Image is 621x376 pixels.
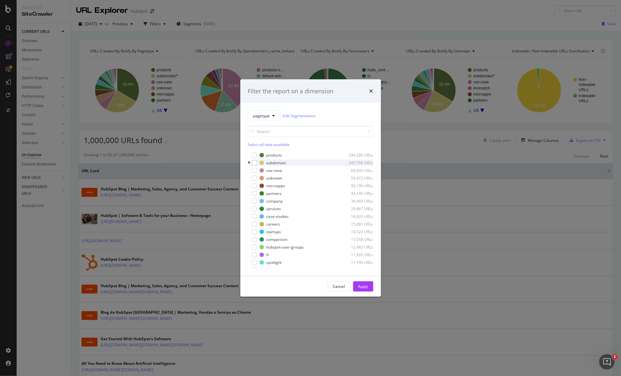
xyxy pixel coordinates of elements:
[267,221,280,227] div: careers
[342,244,373,250] div: 12,482 URLs
[267,160,286,165] div: subdomain
[267,252,269,257] div: fr
[342,175,373,181] div: 59,472 URLs
[267,260,282,265] div: spotlight
[612,354,617,359] span: 1
[342,237,373,242] div: 13,558 URLs
[267,168,283,173] div: use-case
[342,152,373,158] div: 334,206 URLs
[342,206,373,211] div: 29,867 URLs
[240,79,381,297] div: modal
[267,175,283,181] div: unknown
[342,260,373,265] div: 11,749 URLs
[267,244,304,250] div: hubspot-user-groups
[267,206,281,211] div: services
[342,191,373,196] div: 43,146 URLs
[342,183,373,188] div: 50,190 URLs
[342,252,373,257] div: 11,926 URLs
[283,112,316,119] a: Edit Segmentation
[267,191,282,196] div: partners
[342,221,373,227] div: 15,681 URLs
[267,183,285,188] div: microapps
[599,354,615,370] iframe: Intercom live chat
[267,267,279,273] div: pricing
[248,111,281,121] button: pagetype
[342,214,373,219] div: 16,429 URLs
[248,126,373,137] input: Search
[328,281,351,292] button: Cancel
[342,198,373,204] div: 36,469 URLs
[353,281,373,292] button: Apply
[267,229,281,234] div: startups
[267,152,282,158] div: products
[342,168,373,173] div: 64,402 URLs
[333,284,345,289] div: Cancel
[253,113,270,118] span: pagetype
[342,229,373,234] div: 14,523 URLs
[358,284,368,289] div: Apply
[267,214,289,219] div: case-studies
[267,198,283,204] div: company
[369,87,373,95] div: times
[342,267,373,273] div: 11,173 URLs
[342,160,373,165] div: 249,768 URLs
[248,87,334,95] div: Filter the report on a dimension
[248,142,373,148] div: Select all data available
[267,237,288,242] div: comparison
